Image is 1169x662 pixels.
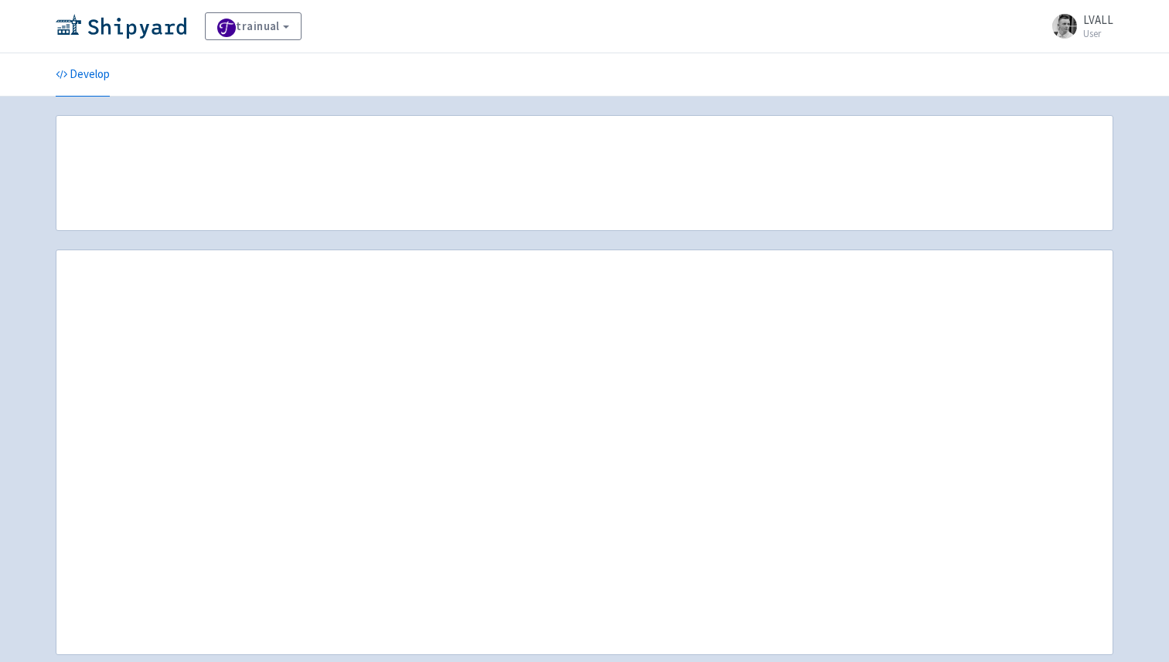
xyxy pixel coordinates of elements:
[1083,29,1113,39] small: User
[56,53,110,97] a: Develop
[205,12,302,40] a: trainual
[1043,14,1113,39] a: LVALL User
[56,14,186,39] img: Shipyard logo
[1083,12,1113,27] span: LVALL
